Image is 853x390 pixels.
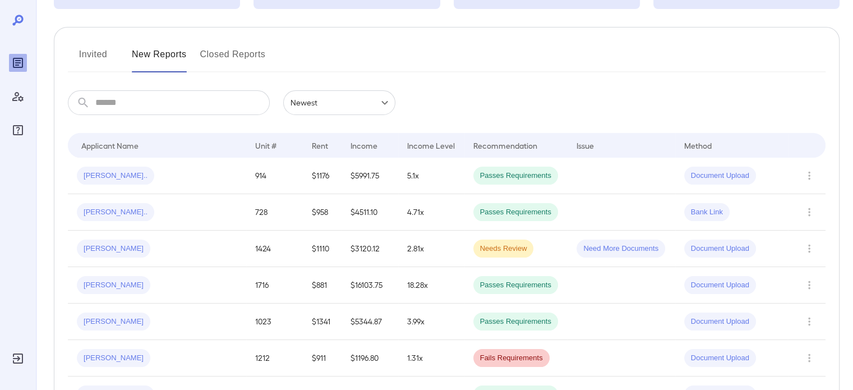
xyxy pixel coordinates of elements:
td: 3.99x [398,304,464,340]
button: Row Actions [800,240,818,258]
div: Newest [283,90,395,115]
span: Document Upload [684,316,756,327]
span: Passes Requirements [473,280,558,291]
td: 1424 [246,231,303,267]
button: Row Actions [800,203,818,221]
td: $5344.87 [342,304,398,340]
td: $1110 [303,231,342,267]
span: [PERSON_NAME] [77,316,150,327]
span: Passes Requirements [473,207,558,218]
div: Manage Users [9,88,27,105]
span: [PERSON_NAME].. [77,207,154,218]
button: Row Actions [800,167,818,185]
td: $5991.75 [342,158,398,194]
td: $911 [303,340,342,377]
div: Reports [9,54,27,72]
td: 1.31x [398,340,464,377]
div: Unit # [255,139,276,152]
div: Method [684,139,712,152]
span: Document Upload [684,353,756,364]
span: [PERSON_NAME].. [77,171,154,181]
td: $958 [303,194,342,231]
div: Log Out [9,350,27,368]
button: Closed Reports [200,45,266,72]
div: FAQ [9,121,27,139]
div: Issue [577,139,594,152]
td: 1023 [246,304,303,340]
button: Row Actions [800,313,818,331]
td: $881 [303,267,342,304]
td: 5.1x [398,158,464,194]
span: [PERSON_NAME] [77,280,150,291]
td: $16103.75 [342,267,398,304]
span: Document Upload [684,171,756,181]
button: Row Actions [800,349,818,367]
td: $1196.80 [342,340,398,377]
span: Document Upload [684,280,756,291]
td: 18.28x [398,267,464,304]
td: 728 [246,194,303,231]
span: Needs Review [473,244,534,254]
span: Document Upload [684,244,756,254]
button: Row Actions [800,276,818,294]
td: 4.71x [398,194,464,231]
span: [PERSON_NAME] [77,353,150,364]
span: Bank Link [684,207,730,218]
span: Need More Documents [577,244,665,254]
span: [PERSON_NAME] [77,244,150,254]
div: Income Level [407,139,455,152]
td: 1716 [246,267,303,304]
td: $1176 [303,158,342,194]
td: 1212 [246,340,303,377]
td: 2.81x [398,231,464,267]
span: Passes Requirements [473,316,558,327]
td: $1341 [303,304,342,340]
button: Invited [68,45,118,72]
div: Recommendation [473,139,537,152]
td: $3120.12 [342,231,398,267]
button: New Reports [132,45,187,72]
div: Applicant Name [81,139,139,152]
span: Fails Requirements [473,353,550,364]
td: $4511.10 [342,194,398,231]
div: Rent [312,139,330,152]
span: Passes Requirements [473,171,558,181]
div: Income [351,139,377,152]
td: 914 [246,158,303,194]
